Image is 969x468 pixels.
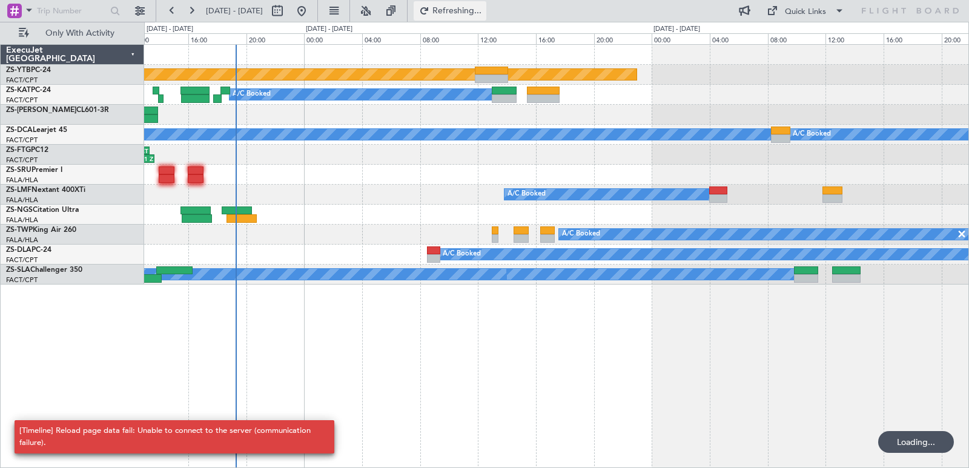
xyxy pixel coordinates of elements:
[710,33,768,44] div: 04:00
[508,185,546,203] div: A/C Booked
[878,431,954,453] div: Loading...
[188,33,246,44] div: 16:00
[414,1,486,21] button: Refreshing...
[6,246,31,254] span: ZS-DLA
[6,246,51,254] a: ZS-DLAPC-24
[206,5,263,16] span: [DATE] - [DATE]
[233,85,271,104] div: A/C Booked
[6,67,31,74] span: ZS-YTB
[6,166,31,174] span: ZS-SRU
[536,33,594,44] div: 16:00
[825,33,884,44] div: 12:00
[6,226,76,234] a: ZS-TWPKing Air 260
[432,7,483,15] span: Refreshing...
[362,33,420,44] div: 04:00
[6,147,48,154] a: ZS-FTGPC12
[761,1,850,21] button: Quick Links
[6,255,38,265] a: FACT/CPT
[6,156,38,165] a: FACT/CPT
[6,186,85,194] a: ZS-LMFNextant 400XTi
[6,96,38,105] a: FACT/CPT
[6,206,79,214] a: ZS-NGSCitation Ultra
[478,33,536,44] div: 12:00
[768,33,826,44] div: 08:00
[884,33,942,44] div: 16:00
[6,226,33,234] span: ZS-TWP
[6,186,31,194] span: ZS-LMF
[6,216,38,225] a: FALA/HLA
[306,24,352,35] div: [DATE] - [DATE]
[6,275,38,285] a: FACT/CPT
[6,236,38,245] a: FALA/HLA
[6,206,33,214] span: ZS-NGS
[6,87,31,94] span: ZS-KAT
[246,33,305,44] div: 20:00
[6,166,62,174] a: ZS-SRUPremier I
[793,125,831,143] div: A/C Booked
[6,107,109,114] a: ZS-[PERSON_NAME]CL601-3R
[6,136,38,145] a: FACT/CPT
[6,266,82,274] a: ZS-SLAChallenger 350
[443,245,481,263] div: A/C Booked
[6,127,33,134] span: ZS-DCA
[6,67,51,74] a: ZS-YTBPC-24
[31,29,128,38] span: Only With Activity
[13,24,131,43] button: Only With Activity
[562,225,600,243] div: A/C Booked
[6,196,38,205] a: FALA/HLA
[6,107,76,114] span: ZS-[PERSON_NAME]
[304,33,362,44] div: 00:00
[37,2,107,20] input: Trip Number
[6,176,38,185] a: FALA/HLA
[6,87,51,94] a: ZS-KATPC-24
[19,425,316,449] div: [Timeline] Reload page data fail: Unable to connect to the server (communication failure).
[420,33,478,44] div: 08:00
[6,147,31,154] span: ZS-FTG
[6,76,38,85] a: FACT/CPT
[653,24,700,35] div: [DATE] - [DATE]
[147,24,193,35] div: [DATE] - [DATE]
[652,33,710,44] div: 00:00
[6,127,67,134] a: ZS-DCALearjet 45
[785,6,826,18] div: Quick Links
[130,33,188,44] div: 12:00
[6,266,30,274] span: ZS-SLA
[594,33,652,44] div: 20:00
